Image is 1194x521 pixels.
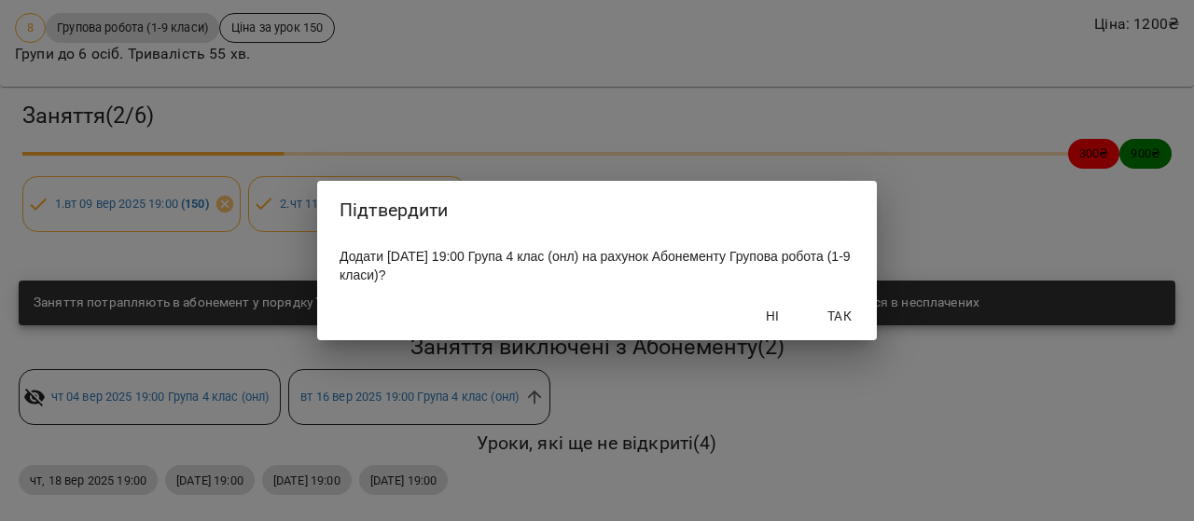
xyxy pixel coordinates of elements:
h2: Підтвердити [340,196,854,225]
button: Так [810,299,869,333]
button: Ні [743,299,802,333]
span: Ні [750,305,795,327]
div: Додати [DATE] 19:00 Група 4 клас (онл) на рахунок Абонементу Групова робота (1-9 класи)? [317,240,877,292]
span: Так [817,305,862,327]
